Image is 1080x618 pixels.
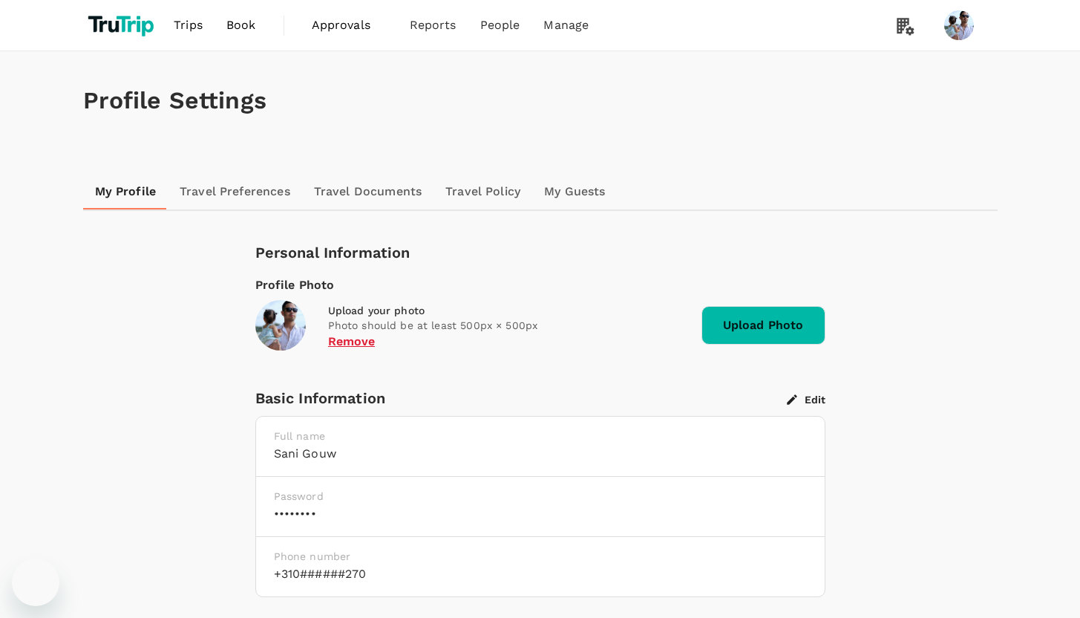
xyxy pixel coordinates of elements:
iframe: Button to launch messaging window [12,559,59,606]
span: Book [226,16,256,34]
h6: +310######270 [274,564,807,585]
div: Profile Photo [255,276,825,294]
a: Travel Policy [433,174,532,209]
a: Travel Documents [302,174,433,209]
img: Sani Gouw [944,10,974,40]
span: Trips [174,16,203,34]
img: TruTrip logo [83,9,163,42]
span: Approvals [312,16,386,34]
a: My Guests [532,174,617,209]
span: Manage [543,16,589,34]
div: Upload your photo [328,303,690,318]
button: Remove [328,335,376,348]
div: Basic Information [255,386,787,410]
p: Phone number [274,549,807,564]
button: Edit [787,393,825,406]
h1: Profile Settings [83,87,998,114]
a: Travel Preferences [168,174,302,209]
p: Password [274,489,807,504]
span: Reports [410,16,456,34]
h6: •••••••• [274,504,807,524]
p: Photo should be at least 500px × 500px [328,318,690,333]
span: People [480,16,520,34]
div: Personal Information [255,241,825,264]
h6: Sani Gouw [274,443,807,464]
span: Upload Photo [701,306,825,345]
a: My Profile [83,174,168,209]
p: Full name [274,429,807,443]
img: avatar-6695f0dd85a4d.png [255,300,306,351]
